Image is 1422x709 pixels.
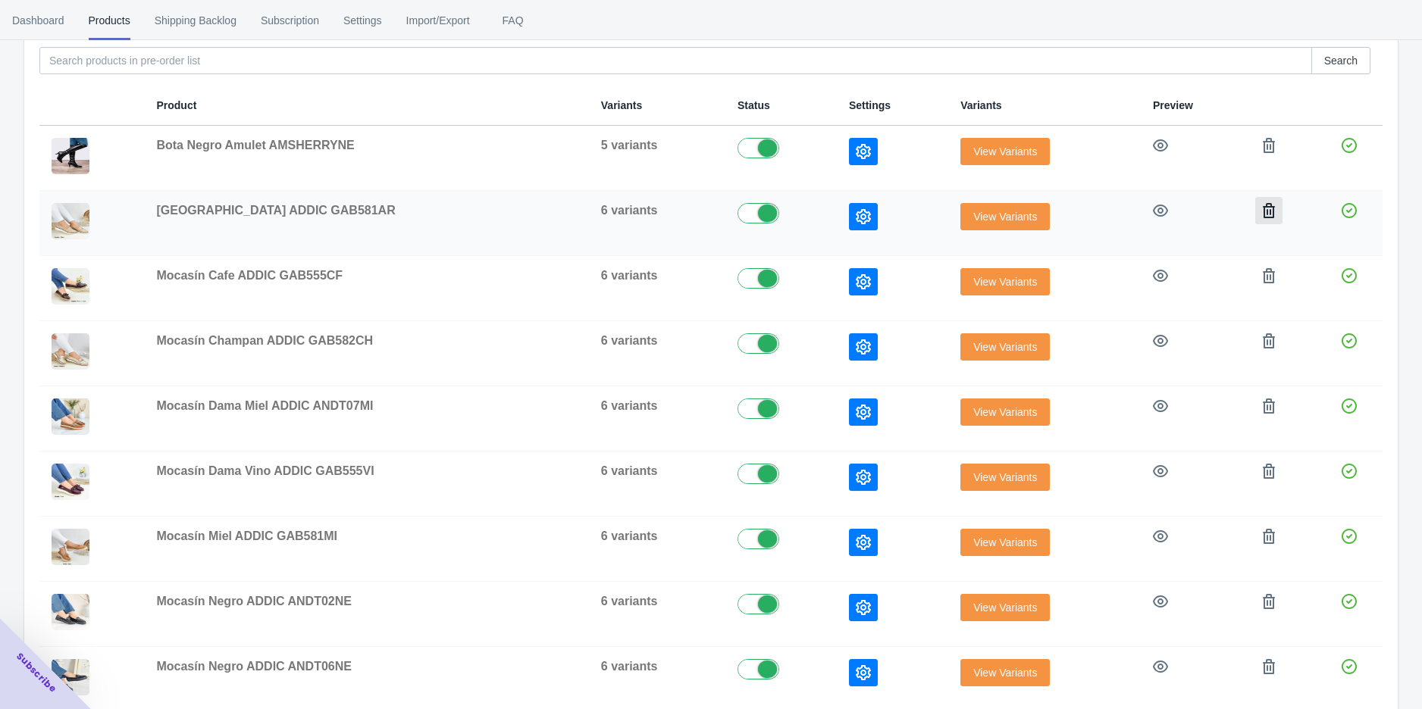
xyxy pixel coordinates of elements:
[52,529,89,565] img: IMG-20250904-WA0011.jpg
[973,536,1037,548] span: View Variants
[39,47,1312,74] input: Search products in pre-order list
[1153,99,1193,111] span: Preview
[52,268,89,305] img: IMG-20250904-WA0018.jpg
[156,204,395,217] span: [GEOGRAPHIC_DATA] ADDIC GAB581AR
[52,203,89,239] img: IMG-20250904-WA0010.jpg
[601,464,658,477] span: 6 variants
[89,1,130,40] span: Products
[1324,55,1358,67] span: Search
[156,334,373,347] span: Mocasín Champan ADDIC GAB582CH
[601,99,642,111] span: Variants
[973,341,1037,353] span: View Variants
[960,99,1001,111] span: Variants
[601,269,658,282] span: 6 variants
[973,667,1037,679] span: View Variants
[261,1,319,40] span: Subscription
[960,333,1050,361] button: View Variants
[156,529,337,542] span: Mocasín Miel ADDIC GAB581MI
[1311,47,1370,74] button: Search
[960,464,1050,491] button: View Variants
[156,595,352,607] span: Mocasín Negro ADDIC ANDT02NE
[156,269,343,282] span: Mocasín Cafe ADDIC GAB555CF
[155,1,236,40] span: Shipping Backlog
[52,398,89,435] img: ImagendeWhatsApp2025-09-09alas16.22.42_285d16e9.jpg
[156,660,352,673] span: Mocasín Negro ADDIC ANDT06NE
[960,138,1050,165] button: View Variants
[960,398,1050,426] button: View Variants
[601,399,658,412] span: 6 variants
[960,203,1050,230] button: View Variants
[601,139,658,151] span: 5 variants
[12,1,64,40] span: Dashboard
[601,595,658,607] span: 6 variants
[601,660,658,673] span: 6 variants
[973,145,1037,158] span: View Variants
[601,529,658,542] span: 6 variants
[343,1,382,40] span: Settings
[849,99,891,111] span: Settings
[52,594,89,630] img: ImagendeWhatsApp2025-09-09alas16.23.33_4af2f701.jpg
[494,1,532,40] span: FAQ
[960,594,1050,621] button: View Variants
[156,464,374,477] span: Mocasín Dama Vino ADDIC GAB555VI
[973,601,1037,614] span: View Variants
[52,464,89,500] img: IMG-20250904-WA0017.jpg
[406,1,470,40] span: Import/Export
[601,334,658,347] span: 6 variants
[973,406,1037,418] span: View Variants
[156,99,196,111] span: Product
[738,99,770,111] span: Status
[960,268,1050,295] button: View Variants
[156,399,373,412] span: Mocasín Dama Miel ADDIC ANDT07MI
[960,659,1050,686] button: View Variants
[156,139,354,151] span: Bota Negro Amulet AMSHERRYNE
[52,138,89,174] img: AMSHERRYNE_6.jpg
[960,529,1050,556] button: View Variants
[52,333,89,370] img: IMG-20250904-WA0013.jpg
[973,211,1037,223] span: View Variants
[14,650,59,695] span: Subscribe
[973,471,1037,483] span: View Variants
[973,276,1037,288] span: View Variants
[601,204,658,217] span: 6 variants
